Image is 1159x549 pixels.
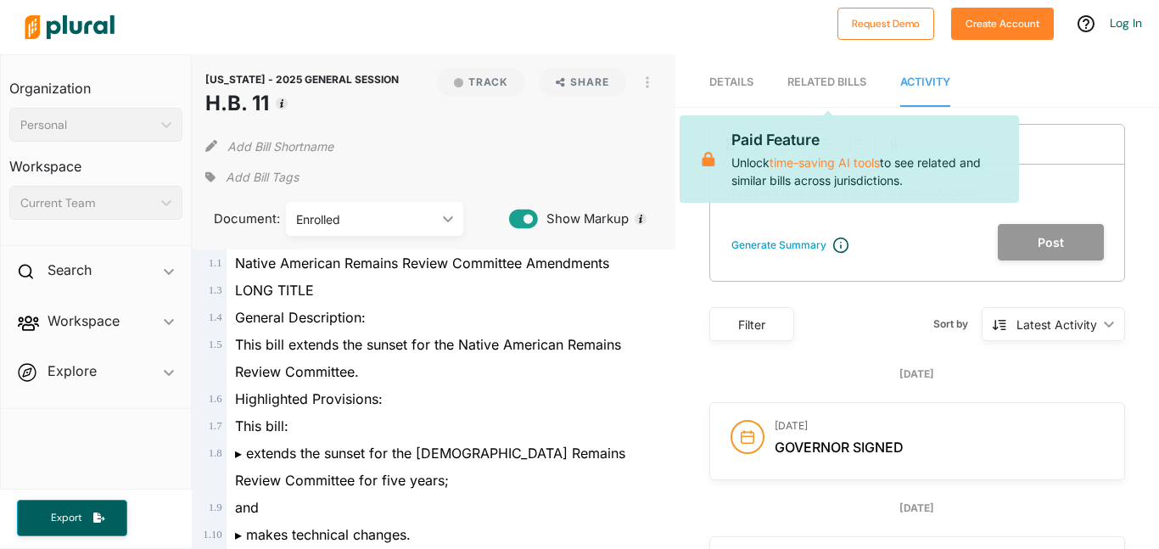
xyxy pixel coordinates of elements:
[731,129,1005,188] p: Unlock to see related and similar bills across jurisdictions.
[235,417,288,434] span: This bill:
[437,68,525,97] button: Track
[709,367,1125,382] div: [DATE]
[998,224,1104,260] button: Post
[720,316,783,333] div: Filter
[538,210,629,228] span: Show Markup
[235,445,625,489] span: ▸ extends the sunset for the [DEMOGRAPHIC_DATA] Remains Review Committee for five years;
[775,420,1104,432] h3: [DATE]
[296,210,436,228] div: Enrolled
[900,59,950,107] a: Activity
[209,393,222,405] span: 1 . 6
[837,8,934,40] button: Request Demo
[227,132,333,160] button: Add Bill Shortname
[709,76,753,88] span: Details
[209,339,222,350] span: 1 . 5
[837,14,934,31] a: Request Demo
[235,255,609,272] span: Native American Remains Review Committee Amendments
[17,500,127,536] button: Export
[1016,316,1097,333] div: Latest Activity
[209,284,222,296] span: 1 . 3
[539,68,626,97] button: Share
[209,311,222,323] span: 1 . 4
[203,529,221,541] span: 1 . 10
[209,501,222,513] span: 1 . 9
[235,336,621,380] span: This bill extends the sunset for the Native American Remains Review Committee.
[731,238,826,253] div: Generate Summary
[274,96,289,111] div: Tooltip anchor
[787,74,866,90] div: RELATED BILLS
[9,64,182,101] h3: Organization
[532,68,633,97] button: Share
[731,129,1005,151] p: Paid Feature
[205,210,265,228] span: Document:
[235,390,383,407] span: Highlighted Provisions:
[209,447,222,459] span: 1 . 8
[951,14,1054,31] a: Create Account
[900,76,950,88] span: Activity
[726,237,831,254] button: Generate Summary
[20,116,154,134] div: Personal
[48,260,92,279] h2: Search
[20,194,154,212] div: Current Team
[1110,15,1142,31] a: Log In
[235,499,259,516] span: and
[775,439,904,456] span: Governor Signed
[9,142,182,179] h3: Workspace
[235,526,411,543] span: ▸ makes technical changes.
[709,501,1125,516] div: [DATE]
[209,420,222,432] span: 1 . 7
[709,59,753,107] a: Details
[933,317,982,332] span: Sort by
[787,59,866,107] a: RELATED BILLS
[205,88,399,119] h1: H.B. 11
[235,309,366,326] span: General Description:
[205,73,399,86] span: [US_STATE] - 2025 GENERAL SESSION
[226,169,299,186] span: Add Bill Tags
[209,257,222,269] span: 1 . 1
[951,8,1054,40] button: Create Account
[235,282,314,299] span: LONG TITLE
[39,511,93,525] span: Export
[633,211,648,227] div: Tooltip anchor
[770,155,880,170] a: time-saving AI tools
[205,165,299,190] div: Add tags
